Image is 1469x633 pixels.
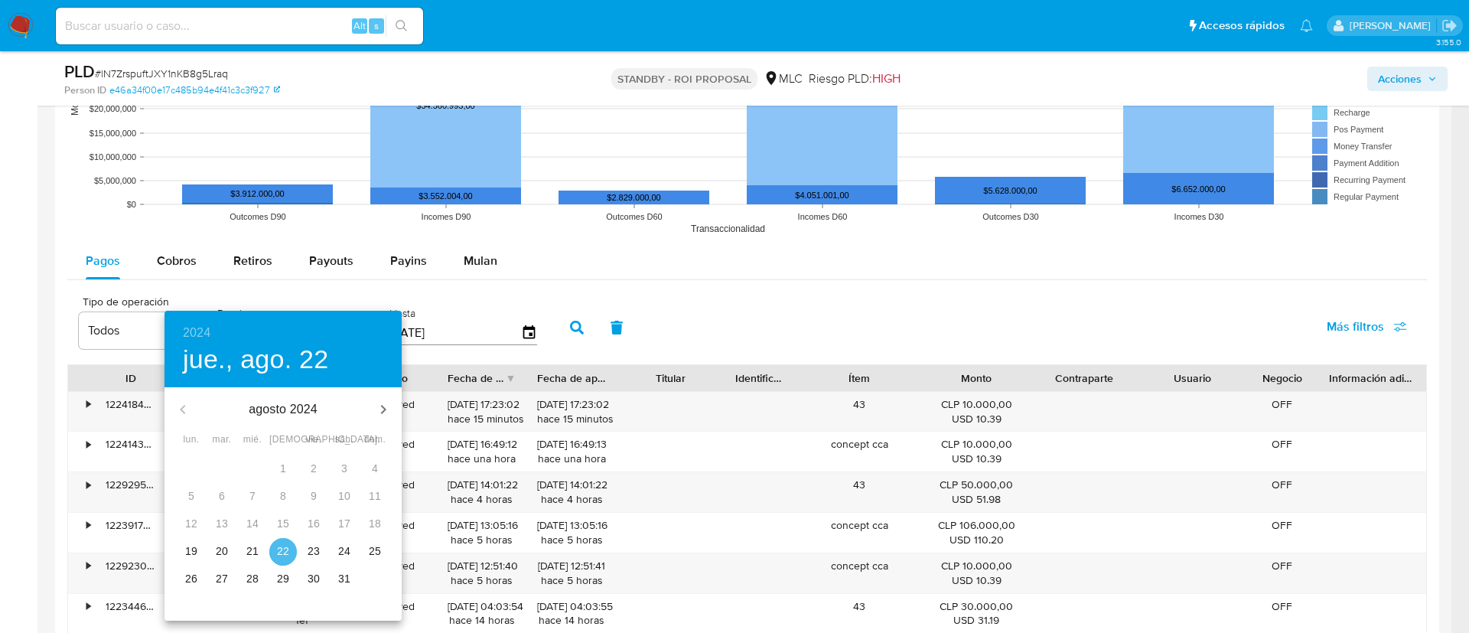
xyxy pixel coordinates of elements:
[338,571,350,586] p: 31
[178,432,205,448] span: lun.
[208,566,236,593] button: 27
[239,538,266,566] button: 21
[361,432,389,448] span: dom.
[331,566,358,593] button: 31
[308,543,320,559] p: 23
[269,538,297,566] button: 22
[361,538,389,566] button: 25
[338,543,350,559] p: 24
[185,571,197,586] p: 26
[300,566,327,593] button: 30
[269,432,297,448] span: [DEMOGRAPHIC_DATA].
[208,538,236,566] button: 20
[277,571,289,586] p: 29
[178,566,205,593] button: 26
[216,543,228,559] p: 20
[239,566,266,593] button: 28
[269,566,297,593] button: 29
[183,344,328,376] button: jue., ago. 22
[246,543,259,559] p: 21
[308,571,320,586] p: 30
[300,432,327,448] span: vie.
[239,432,266,448] span: mié.
[216,571,228,586] p: 27
[369,543,381,559] p: 25
[300,538,327,566] button: 23
[246,571,259,586] p: 28
[201,400,365,419] p: agosto 2024
[277,543,289,559] p: 22
[331,432,358,448] span: sáb.
[208,432,236,448] span: mar.
[185,543,197,559] p: 19
[331,538,358,566] button: 24
[183,322,210,344] button: 2024
[178,538,205,566] button: 19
